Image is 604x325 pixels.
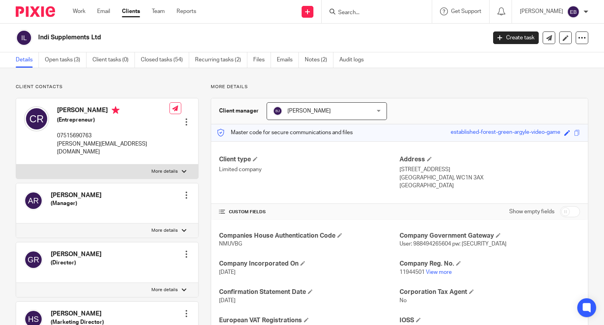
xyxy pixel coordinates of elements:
h2: Indi Supplements Ltd [38,33,393,42]
a: Create task [493,31,539,44]
h4: Address [400,155,580,164]
h4: [PERSON_NAME] [51,310,104,318]
a: Reports [177,7,196,15]
p: [STREET_ADDRESS] [400,166,580,174]
h4: [PERSON_NAME] [51,250,101,259]
span: 11944501 [400,270,425,275]
h4: Client type [219,155,400,164]
img: svg%3E [16,30,32,46]
span: [DATE] [219,298,236,303]
h4: Corporation Tax Agent [400,288,580,296]
a: Details [16,52,39,68]
span: NMUVBG [219,241,242,247]
img: svg%3E [24,250,43,269]
i: Primary [112,106,120,114]
span: Get Support [451,9,481,14]
a: Open tasks (3) [45,52,87,68]
a: Closed tasks (54) [141,52,189,68]
h4: Company Reg. No. [400,260,580,268]
input: Search [337,9,408,17]
p: Master code for secure communications and files [217,129,353,137]
a: Clients [122,7,140,15]
h4: Company Incorporated On [219,260,400,268]
img: svg%3E [273,106,282,116]
p: [GEOGRAPHIC_DATA] [400,182,580,190]
p: [GEOGRAPHIC_DATA], WC1N 3AX [400,174,580,182]
div: established-forest-green-argyle-video-game [451,128,560,137]
h5: (Entrepreneur) [57,116,169,124]
span: [PERSON_NAME] [287,108,331,114]
a: Recurring tasks (2) [195,52,247,68]
a: Client tasks (0) [92,52,135,68]
p: More details [151,227,178,234]
a: View more [426,270,452,275]
p: More details [151,168,178,175]
a: Email [97,7,110,15]
p: [PERSON_NAME][EMAIL_ADDRESS][DOMAIN_NAME] [57,140,169,156]
a: Notes (2) [305,52,333,68]
label: Show empty fields [509,208,554,216]
a: Audit logs [339,52,370,68]
h4: Companies House Authentication Code [219,232,400,240]
p: 07515690763 [57,132,169,140]
p: Client contacts [16,84,199,90]
span: User: 988494265604 pw: [SECURITY_DATA] [400,241,506,247]
a: Files [253,52,271,68]
h4: European VAT Registrations [219,316,400,325]
img: svg%3E [567,6,580,18]
h4: [PERSON_NAME] [57,106,169,116]
h4: CUSTOM FIELDS [219,209,400,215]
p: More details [151,287,178,293]
img: Pixie [16,6,55,17]
img: svg%3E [24,106,49,131]
p: Limited company [219,166,400,174]
h4: IOSS [400,316,580,325]
h5: (Manager) [51,199,101,207]
img: svg%3E [24,191,43,210]
h4: Confirmation Statement Date [219,288,400,296]
h4: [PERSON_NAME] [51,191,101,199]
a: Team [152,7,165,15]
span: [DATE] [219,270,236,275]
p: More details [211,84,588,90]
h4: Company Government Gateway [400,232,580,240]
h3: Client manager [219,107,259,115]
p: [PERSON_NAME] [520,7,563,15]
a: Work [73,7,85,15]
h5: (Director) [51,259,101,267]
a: Emails [277,52,299,68]
span: No [400,298,407,303]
